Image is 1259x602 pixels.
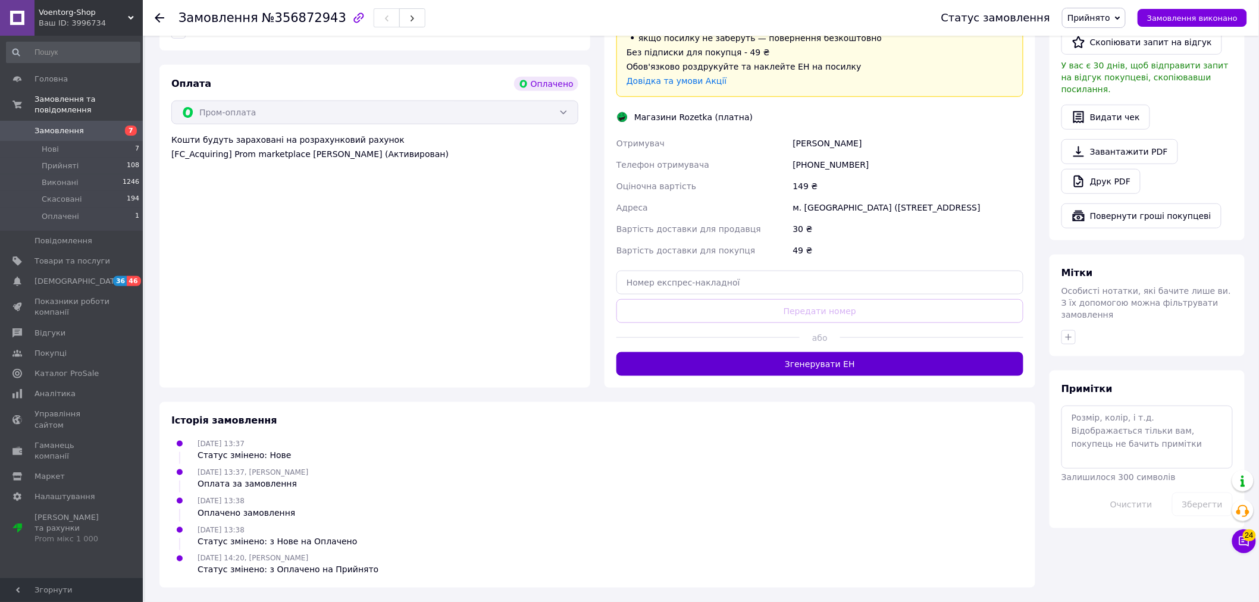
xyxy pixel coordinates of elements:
span: [DATE] 13:37, [PERSON_NAME] [198,468,308,476]
div: Оплата за замовлення [198,478,308,490]
div: [PHONE_NUMBER] [791,154,1026,175]
span: Оплата [171,78,211,89]
span: 108 [127,161,139,171]
span: Прийнято [1067,13,1110,23]
span: Voentorg-Shop [39,7,128,18]
span: Вартість доставки для покупця [616,246,756,255]
li: якщо посилку не заберуть — повернення безкоштовно [627,32,1013,44]
div: Без підписки для покупця - 49 ₴ [627,46,1013,58]
a: Довідка та умови Акції [627,76,727,86]
span: Історія замовлення [171,415,277,426]
span: 1246 [123,177,139,188]
span: [DATE] 14:20, [PERSON_NAME] [198,554,308,563]
span: Замовлення [178,11,258,25]
span: Примітки [1061,383,1113,394]
span: Замовлення [35,126,84,136]
a: Друк PDF [1061,169,1141,194]
div: Повернутися назад [155,12,164,24]
span: Виконані [42,177,79,188]
span: Аналітика [35,388,76,399]
span: Скасовані [42,194,82,205]
span: 46 [127,276,140,286]
div: Статус змінено: з Оплачено на Прийнято [198,564,378,576]
span: Управління сайтом [35,409,110,430]
span: Замовлення та повідомлення [35,94,143,115]
div: Обов'язково роздрукуйте та наклейте ЕН на посилку [627,61,1013,73]
div: [PERSON_NAME] [791,133,1026,154]
span: Повідомлення [35,236,92,246]
div: 149 ₴ [791,175,1026,197]
span: Оціночна вартість [616,181,696,191]
button: Згенерувати ЕН [616,352,1023,376]
div: Оплачено [514,77,578,91]
span: Особисті нотатки, які бачите лише ви. З їх допомогою можна фільтрувати замовлення [1061,286,1231,319]
div: [FC_Acquiring] Prom marketplace [PERSON_NAME] (Активирован) [171,148,578,160]
span: Оплачені [42,211,79,222]
button: Чат з покупцем24 [1232,529,1256,553]
span: Показники роботи компанії [35,296,110,318]
button: Скопіювати запит на відгук [1061,30,1222,55]
span: [PERSON_NAME] та рахунки [35,512,110,545]
span: Отримувач [616,139,665,148]
div: Prom мікс 1 000 [35,534,110,544]
div: Магазини Rozetka (платна) [631,111,756,123]
span: Телефон отримувача [616,160,709,170]
span: Покупці [35,348,67,359]
div: м. [GEOGRAPHIC_DATA] ([STREET_ADDRESS] [791,197,1026,218]
div: Кошти будуть зараховані на розрахунковий рахунок [171,134,578,160]
span: 1 [135,211,139,222]
span: Адреса [616,203,648,212]
span: №356872943 [262,11,346,25]
span: [DATE] 13:37 [198,440,245,448]
div: 49 ₴ [791,240,1026,261]
span: [DATE] 13:38 [198,497,245,505]
span: Замовлення виконано [1147,14,1238,23]
span: Прийняті [42,161,79,171]
span: Каталог ProSale [35,368,99,379]
span: 36 [113,276,127,286]
a: Завантажити PDF [1061,139,1178,164]
span: Мітки [1061,267,1093,278]
div: Статус змінено: Нове [198,449,292,461]
input: Номер експрес-накладної [616,271,1023,294]
span: 7 [125,126,137,136]
span: 24 [1243,527,1256,539]
span: Налаштування [35,491,95,502]
span: Головна [35,74,68,84]
input: Пошук [6,42,140,63]
span: [DATE] 13:38 [198,526,245,534]
div: Статус змінено: з Нове на Оплачено [198,535,357,547]
span: Відгуки [35,328,65,338]
span: або [800,332,840,344]
button: Повернути гроші покупцеві [1061,203,1222,228]
span: Гаманець компанії [35,440,110,462]
span: [DEMOGRAPHIC_DATA] [35,276,123,287]
span: Вартість доставки для продавця [616,224,761,234]
button: Замовлення виконано [1138,9,1247,27]
button: Видати чек [1061,105,1150,130]
span: Маркет [35,471,65,482]
span: У вас є 30 днів, щоб відправити запит на відгук покупцеві, скопіювавши посилання. [1061,61,1229,94]
div: 30 ₴ [791,218,1026,240]
div: Статус замовлення [941,12,1051,24]
div: Оплачено замовлення [198,507,295,519]
span: Залишилося 300 символів [1061,472,1176,482]
div: Ваш ID: 3996734 [39,18,143,29]
span: Товари та послуги [35,256,110,266]
span: 194 [127,194,139,205]
span: 7 [135,144,139,155]
span: Нові [42,144,59,155]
